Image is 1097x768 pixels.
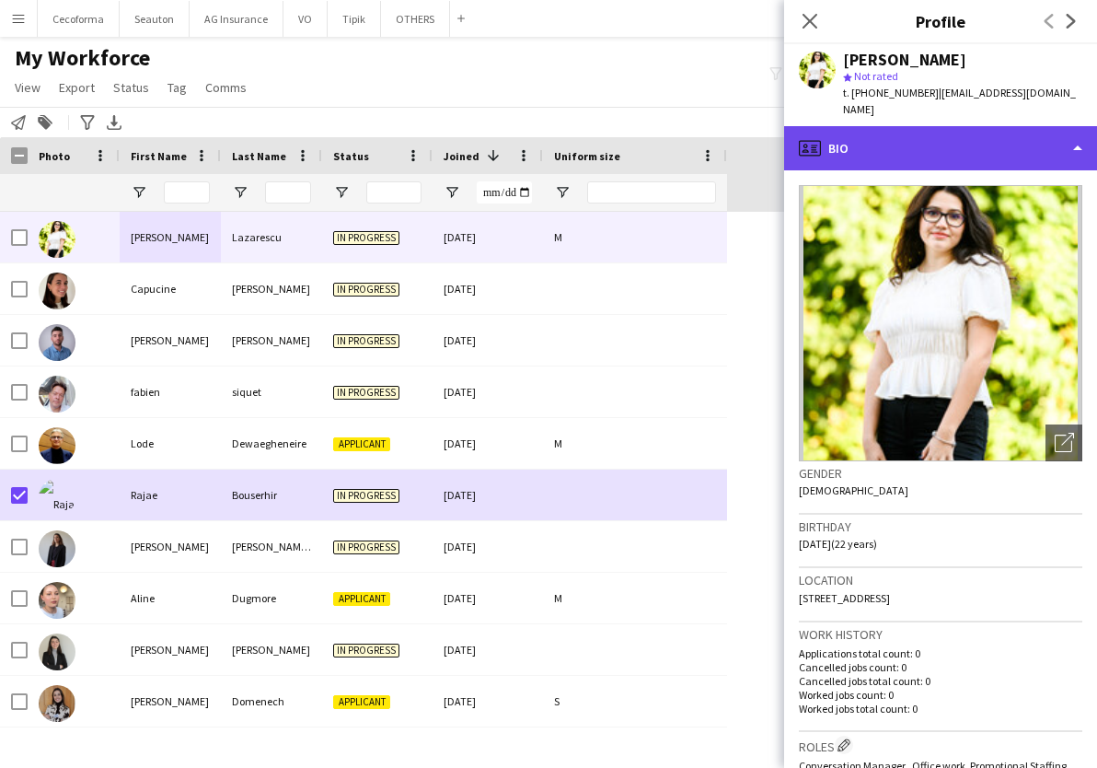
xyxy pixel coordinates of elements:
div: [DATE] [433,521,543,572]
div: [DATE] [433,212,543,262]
div: [PERSON_NAME] [PERSON_NAME] [221,521,322,572]
span: Joined [444,149,479,163]
div: [DATE] [433,676,543,727]
h3: Roles [799,736,1082,755]
img: Daniel Marco [39,324,75,361]
button: VO [283,1,328,37]
div: [PERSON_NAME] [120,676,221,727]
button: Tipik [328,1,381,37]
span: [DATE] (22 years) [799,537,877,551]
input: Last Name Filter Input [265,181,311,204]
button: Open Filter Menu [444,184,460,201]
div: Rajae [120,470,221,520]
span: Applicant [333,592,390,606]
span: M [554,230,562,244]
span: My Workforce [15,44,150,72]
div: Aline [120,573,221,623]
input: Uniform size Filter Input [587,181,716,204]
span: Applicant [333,437,390,451]
a: Status [106,76,156,99]
span: View [15,79,40,96]
app-action-btn: Advanced filters [76,111,98,134]
span: Tag [167,79,187,96]
button: Open Filter Menu [554,184,571,201]
span: In progress [333,283,399,297]
span: In progress [333,489,399,503]
img: Lode Dewaegheneire [39,427,75,464]
div: Dugmore [221,573,322,623]
span: Last Name [232,149,286,163]
span: Applicant [333,695,390,709]
span: In progress [333,644,399,657]
p: Cancelled jobs count: 0 [799,660,1082,674]
h3: Birthday [799,518,1082,535]
span: In progress [333,231,399,245]
span: [STREET_ADDRESS] [799,591,890,605]
div: [PERSON_NAME] [221,315,322,366]
img: Alexandra Lazarescu [39,221,75,258]
input: Joined Filter Input [477,181,532,204]
h3: Profile [784,9,1097,33]
span: M [554,436,562,450]
app-action-btn: Notify workforce [7,111,29,134]
img: fabien siquet [39,376,75,413]
h3: Location [799,572,1082,588]
img: Aline Dugmore [39,582,75,619]
button: Cecoforma [38,1,120,37]
div: Domenech [221,676,322,727]
span: In progress [333,334,399,348]
div: [PERSON_NAME] [221,624,322,675]
div: Bouserhir [221,470,322,520]
span: Export [59,79,95,96]
div: [PERSON_NAME] [120,624,221,675]
a: Comms [198,76,254,99]
p: Applications total count: 0 [799,646,1082,660]
button: Open Filter Menu [131,184,147,201]
span: Not rated [854,69,898,83]
div: Capucine [120,263,221,314]
span: Uniform size [554,149,620,163]
div: [PERSON_NAME] [120,521,221,572]
div: Dewaegheneire [221,418,322,469]
div: [PERSON_NAME] [221,263,322,314]
span: t. [PHONE_NUMBER] [843,86,939,99]
span: Photo [39,149,70,163]
button: AG Insurance [190,1,283,37]
div: [DATE] [433,470,543,520]
button: Seauton [120,1,190,37]
span: S [554,694,560,708]
img: Rajae Bouserhir [39,479,75,516]
div: Lazarescu [221,212,322,262]
div: [DATE] [433,573,543,623]
span: Status [333,149,369,163]
span: | [EMAIL_ADDRESS][DOMAIN_NAME] [843,86,1076,116]
p: Worked jobs total count: 0 [799,702,1082,716]
div: [PERSON_NAME] [120,315,221,366]
img: Crew avatar or photo [799,185,1082,461]
a: View [7,76,48,99]
div: fabien [120,367,221,417]
a: Export [52,76,102,99]
a: Tag [160,76,194,99]
app-action-btn: Add to tag [34,111,56,134]
span: Status [113,79,149,96]
div: [DATE] [433,263,543,314]
div: Lode [120,418,221,469]
h3: Work history [799,626,1082,643]
div: Bio [784,126,1097,170]
span: In progress [333,386,399,400]
img: Célia Zocco [39,634,75,670]
div: [PERSON_NAME] [120,212,221,262]
img: Raquel Nogal Santamaría [39,530,75,567]
input: First Name Filter Input [164,181,210,204]
img: Capucine LEMAIRE [39,273,75,309]
div: [DATE] [433,315,543,366]
span: M [554,591,562,605]
h3: Gender [799,465,1082,482]
input: Status Filter Input [366,181,421,204]
div: [DATE] [433,367,543,417]
img: Irene Domenech [39,685,75,722]
div: [DATE] [433,418,543,469]
app-action-btn: Export XLSX [103,111,125,134]
p: Cancelled jobs total count: 0 [799,674,1082,688]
